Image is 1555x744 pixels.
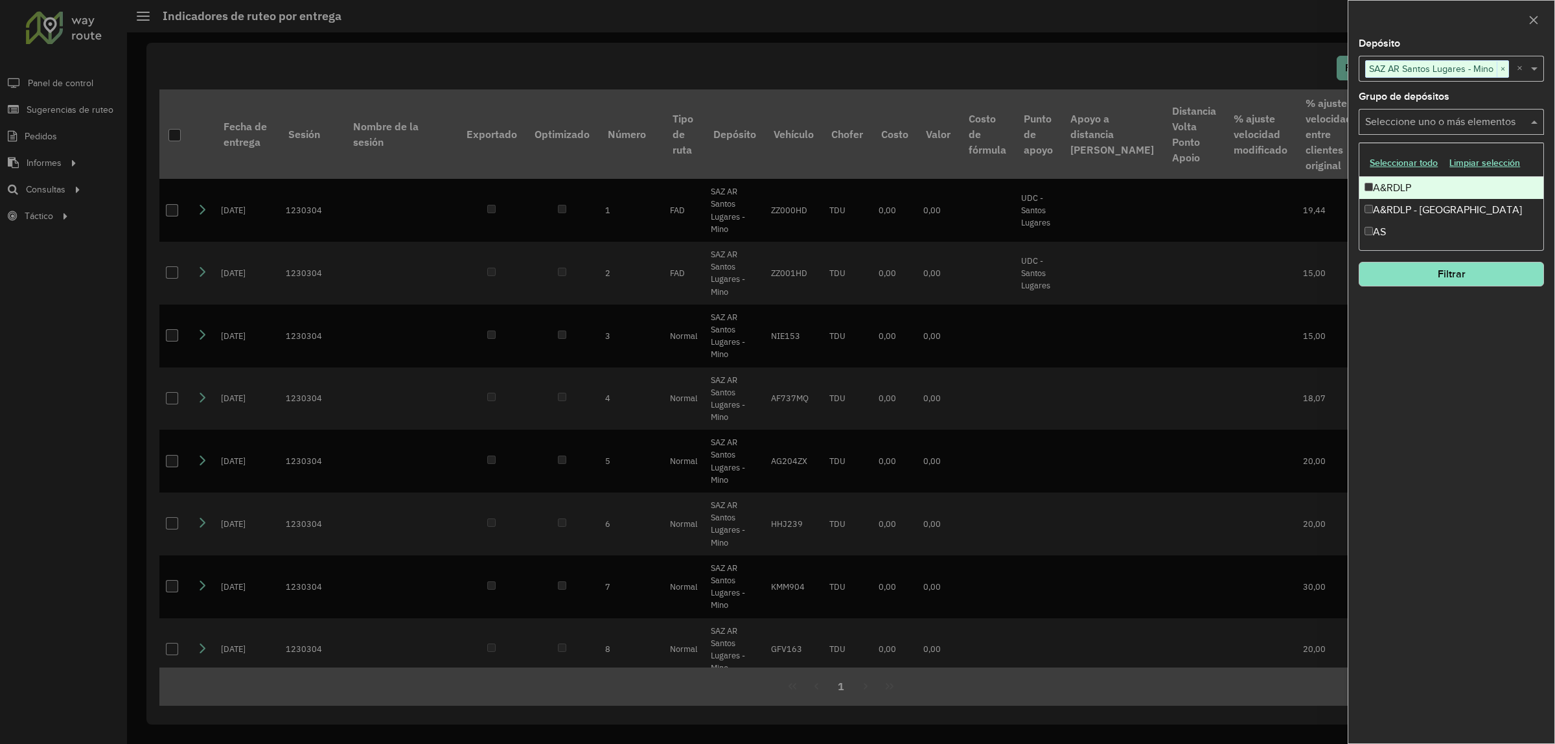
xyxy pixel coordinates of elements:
[1359,262,1544,286] button: Filtrar
[1359,177,1543,199] div: A&RDLP
[1444,153,1526,173] button: Limpiar selección
[1359,89,1449,104] label: Grupo de depósitos
[1359,221,1543,243] div: AS
[1359,143,1544,251] ng-dropdown-panel: Options list
[1359,36,1400,51] label: Depósito
[1517,61,1528,76] span: Clear all
[1364,153,1444,173] button: Seleccionar todo
[1497,62,1508,77] span: ×
[1366,61,1497,76] span: SAZ AR Santos Lugares - Mino
[1359,199,1543,221] div: A&RDLP - [GEOGRAPHIC_DATA]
